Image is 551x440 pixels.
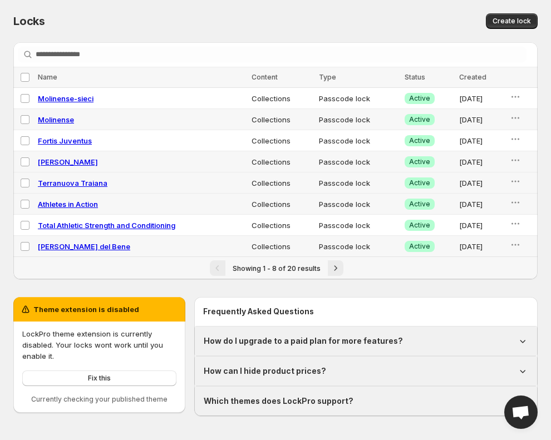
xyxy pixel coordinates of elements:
[88,374,111,383] span: Fix this
[33,304,139,315] h2: Theme extension is disabled
[13,256,538,279] nav: Pagination
[456,88,506,109] td: [DATE]
[252,73,278,81] span: Content
[319,73,336,81] span: Type
[38,157,98,166] a: [PERSON_NAME]
[456,236,506,257] td: [DATE]
[409,157,430,166] span: Active
[456,194,506,215] td: [DATE]
[409,221,430,230] span: Active
[456,130,506,151] td: [DATE]
[38,73,57,81] span: Name
[22,395,176,404] p: Currently checking your published theme
[316,88,401,109] td: Passcode lock
[233,264,321,273] span: Showing 1 - 8 of 20 results
[38,221,175,230] a: Total Athletic Strength and Conditioning
[204,365,326,377] h1: How can I hide product prices?
[409,136,430,145] span: Active
[248,109,316,130] td: Collections
[22,370,176,386] button: Fix this
[248,215,316,236] td: Collections
[13,14,45,28] span: Locks
[22,328,176,362] p: LockPro theme extension is currently disabled. Your locks wont work until you enable it.
[248,151,316,172] td: Collections
[316,172,401,194] td: Passcode lock
[456,172,506,194] td: [DATE]
[38,200,98,209] a: Athletes in Action
[316,215,401,236] td: Passcode lock
[248,236,316,257] td: Collections
[204,395,353,407] h1: Which themes does LockPro support?
[248,194,316,215] td: Collections
[316,194,401,215] td: Passcode lock
[248,130,316,151] td: Collections
[316,236,401,257] td: Passcode lock
[459,73,486,81] span: Created
[316,151,401,172] td: Passcode lock
[456,109,506,130] td: [DATE]
[409,115,430,124] span: Active
[409,94,430,103] span: Active
[405,73,425,81] span: Status
[38,136,92,145] a: Fortis Juventus
[204,335,403,347] h1: How do I upgrade to a paid plan for more features?
[493,17,531,26] span: Create lock
[38,242,130,251] a: [PERSON_NAME] del Bene
[409,179,430,187] span: Active
[409,242,430,251] span: Active
[203,306,529,317] h2: Frequently Asked Questions
[316,130,401,151] td: Passcode lock
[38,94,94,103] a: Molinense-sieci
[486,13,538,29] button: Create lock
[38,115,74,124] a: Molinense
[409,200,430,209] span: Active
[504,395,538,429] a: Open chat
[38,179,107,187] a: Terranuova Traiana
[456,215,506,236] td: [DATE]
[248,172,316,194] td: Collections
[456,151,506,172] td: [DATE]
[328,260,343,276] button: Next
[248,88,316,109] td: Collections
[316,109,401,130] td: Passcode lock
